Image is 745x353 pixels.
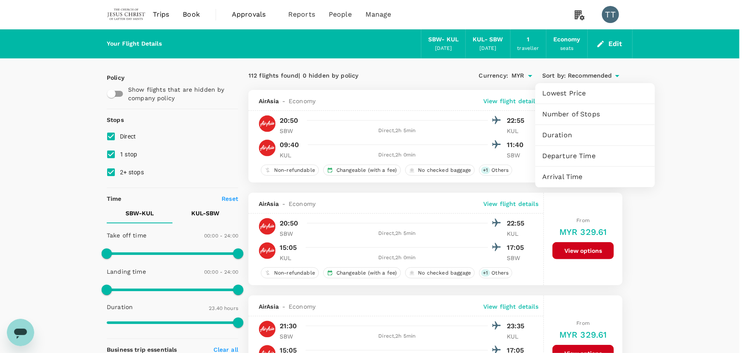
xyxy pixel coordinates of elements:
[535,104,655,124] div: Number of Stops
[542,151,648,161] span: Departure Time
[542,88,648,98] span: Lowest Price
[535,83,655,104] div: Lowest Price
[535,146,655,166] div: Departure Time
[535,125,655,145] div: Duration
[542,109,648,119] span: Number of Stops
[542,172,648,182] span: Arrival Time
[535,167,655,187] div: Arrival Time
[542,130,648,140] span: Duration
